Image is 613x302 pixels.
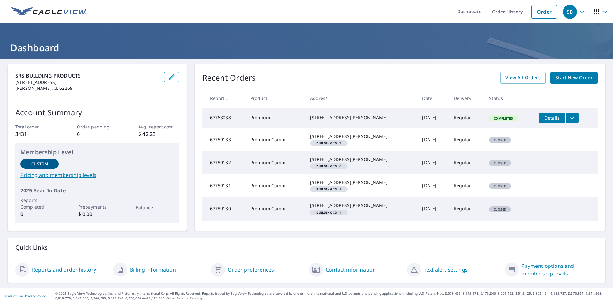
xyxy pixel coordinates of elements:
th: Address [305,89,417,108]
div: [STREET_ADDRESS][PERSON_NAME] [310,179,412,186]
td: Regular [449,197,484,220]
td: Premium Comm. [245,151,305,174]
td: Premium Comm. [245,197,305,220]
p: | [3,294,46,298]
th: Status [484,89,534,108]
td: Premium Comm. [245,128,305,151]
div: SB [563,5,577,19]
p: Avg. report cost [138,123,179,130]
button: filesDropdownBtn-67763038 [565,113,579,123]
p: Prepayments [78,204,117,210]
span: Details [542,115,562,121]
p: $ 42.23 [138,130,179,138]
a: Pricing and membership levels [20,171,174,179]
div: [STREET_ADDRESS][PERSON_NAME] [310,133,412,140]
h1: Dashboard [8,41,605,54]
p: 6 [77,130,118,138]
p: 3431 [15,130,56,138]
em: Building ID [316,188,337,191]
td: 67763038 [202,108,245,128]
td: [DATE] [417,197,448,220]
a: Reports and order history [32,266,96,274]
span: 6 [313,165,345,168]
p: © 2025 Eagle View Technologies, Inc. and Pictometry International Corp. All Rights Reserved. Repo... [55,291,610,301]
a: Terms of Use [3,294,23,298]
img: EV Logo [11,7,87,17]
td: [DATE] [417,108,448,128]
p: Total order [15,123,56,130]
a: Payment options and membership levels [521,262,598,277]
td: 67759131 [202,174,245,197]
th: Delivery [449,89,484,108]
p: Order pending [77,123,118,130]
p: Membership Level [20,148,174,157]
th: Product [245,89,305,108]
div: [STREET_ADDRESS][PERSON_NAME] [310,114,412,121]
p: Reports Completed [20,197,59,210]
a: Billing information [130,266,176,274]
td: [DATE] [417,151,448,174]
span: Start New Order [556,74,593,82]
td: Premium Comm. [245,174,305,197]
p: Balance [136,204,174,211]
p: $ 0.00 [78,210,117,218]
th: Date [417,89,448,108]
p: [PERSON_NAME], IL 62269 [15,85,159,91]
button: detailsBtn-67763038 [539,113,565,123]
td: Regular [449,108,484,128]
td: Regular [449,174,484,197]
span: Completed [490,116,517,120]
span: Closed [490,207,510,212]
a: Order [531,5,557,19]
td: 67759133 [202,128,245,151]
p: Recent Orders [202,72,256,84]
a: Privacy Policy [25,294,46,298]
td: 67759132 [202,151,245,174]
span: Closed [490,184,510,188]
a: Start New Order [550,72,598,84]
p: 2025 Year To Date [20,187,174,194]
p: SRS BUILDING PRODUCTS [15,72,159,80]
a: Contact information [326,266,376,274]
span: Closed [490,138,510,142]
p: 0 [20,210,59,218]
p: Account Summary [15,107,179,118]
td: Premium [245,108,305,128]
td: Regular [449,128,484,151]
a: View All Orders [500,72,546,84]
em: Building ID [316,142,337,145]
div: [STREET_ADDRESS][PERSON_NAME] [310,202,412,209]
td: Regular [449,151,484,174]
span: 7 [313,142,345,145]
em: Building ID [316,211,337,214]
td: [DATE] [417,174,448,197]
span: View All Orders [505,74,541,82]
a: Order preferences [228,266,274,274]
span: 4 [313,211,345,214]
th: Report # [202,89,245,108]
p: Quick Links [15,244,598,252]
td: 67759130 [202,197,245,220]
p: [STREET_ADDRESS] [15,80,159,85]
a: Text alert settings [424,266,468,274]
div: [STREET_ADDRESS][PERSON_NAME] [310,156,412,163]
span: 5 [313,188,345,191]
em: Building ID [316,165,337,168]
td: [DATE] [417,128,448,151]
p: Custom [31,161,48,167]
span: Closed [490,161,510,165]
